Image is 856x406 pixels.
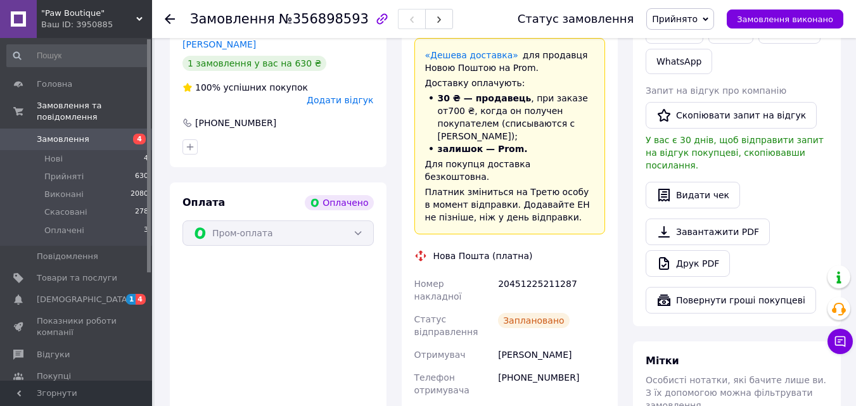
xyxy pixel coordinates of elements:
span: 4 [133,134,146,144]
span: Замовлення та повідомлення [37,100,152,123]
a: [PERSON_NAME] [182,39,256,49]
div: успішних покупок [182,81,308,94]
span: [DEMOGRAPHIC_DATA] [37,294,131,305]
span: Нові [44,153,63,165]
a: Завантажити PDF [646,219,770,245]
a: Друк PDF [646,250,730,277]
div: для продавця Новою Поштою на Prom. [425,49,595,74]
div: [PERSON_NAME] [495,343,608,366]
span: Виконані [44,189,84,200]
span: Додати відгук [307,95,373,105]
span: 630 [135,171,148,182]
div: Нова Пошта (платна) [430,250,536,262]
div: [PHONE_NUMBER] [194,117,278,129]
span: Статус відправлення [414,314,478,337]
span: Мітки [646,355,679,367]
span: Оплата [182,196,225,208]
span: 30 ₴ — продавець [438,93,532,103]
a: «Дешева доставка» [425,50,518,60]
div: Доставку оплачують: [425,77,595,89]
span: Номер накладної [414,279,462,301]
span: 100% [195,82,220,92]
span: Телефон отримувача [414,372,470,395]
span: Показники роботи компанії [37,315,117,338]
button: Замовлення виконано [727,10,843,29]
span: Замовлення [37,134,89,145]
span: Замовлення виконано [737,15,833,24]
button: Чат з покупцем [827,329,853,354]
button: Повернути гроші покупцеві [646,287,816,314]
span: Повідомлення [37,251,98,262]
button: Скопіювати запит на відгук [646,102,817,129]
div: Для покупця доставка безкоштовна. [425,158,595,183]
div: Платник зміниться на Третю особу в момент відправки. Додавайте ЕН не пізніше, ніж у день відправки. [425,186,595,224]
span: Замовлення [190,11,275,27]
span: "Paw Boutique" [41,8,136,19]
span: 1 [126,294,136,305]
span: залишок — Prom. [438,144,528,154]
div: Повернутися назад [165,13,175,25]
div: Заплановано [498,313,570,328]
span: Головна [37,79,72,90]
span: 278 [135,206,148,218]
span: У вас є 30 днів, щоб відправити запит на відгук покупцеві, скопіювавши посилання. [646,135,824,170]
div: 20451225211287 [495,272,608,308]
span: Відгуки [37,349,70,360]
div: Статус замовлення [518,13,634,25]
input: Пошук [6,44,150,67]
span: Прийняті [44,171,84,182]
span: Запит на відгук про компанію [646,86,786,96]
li: , при заказе от 700 ₴ , когда он получен покупателем (списываются с [PERSON_NAME]); [425,92,595,143]
span: Скасовані [44,206,87,218]
div: Ваш ID: 3950885 [41,19,152,30]
span: №356898593 [279,11,369,27]
span: 4 [136,294,146,305]
span: Оплачені [44,225,84,236]
span: Товари та послуги [37,272,117,284]
a: WhatsApp [646,49,712,74]
div: [PHONE_NUMBER] [495,366,608,402]
span: Покупці [37,371,71,382]
span: Отримувач [414,350,466,360]
button: Видати чек [646,182,740,208]
div: 1 замовлення у вас на 630 ₴ [182,56,326,71]
div: Оплачено [305,195,373,210]
span: 2080 [131,189,148,200]
span: 3 [144,225,148,236]
span: 4 [144,153,148,165]
span: Прийнято [652,14,698,24]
